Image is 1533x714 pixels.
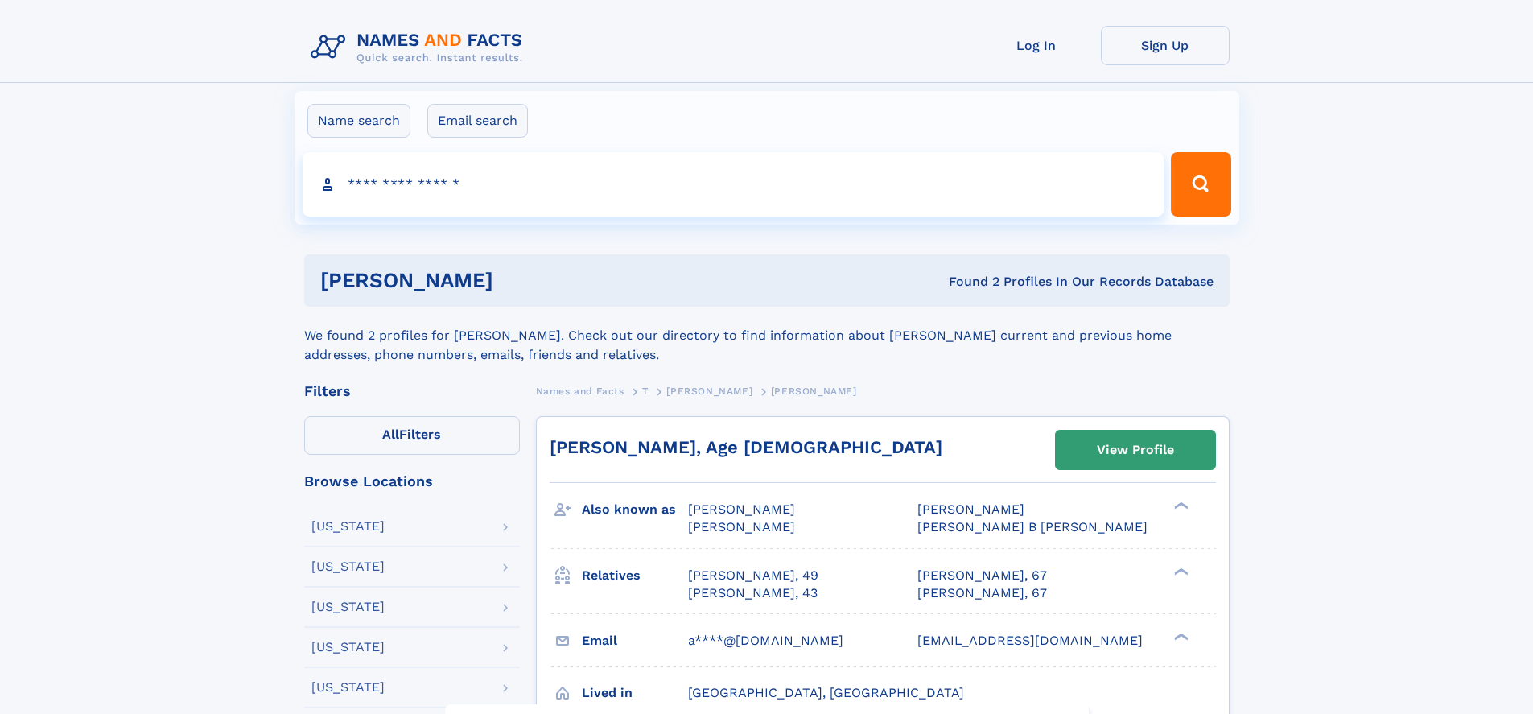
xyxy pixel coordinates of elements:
span: [PERSON_NAME] [688,519,795,534]
span: [EMAIL_ADDRESS][DOMAIN_NAME] [917,633,1143,648]
a: Names and Facts [536,381,624,401]
button: Search Button [1171,152,1230,217]
span: [PERSON_NAME] [666,386,752,397]
div: View Profile [1097,431,1174,468]
a: [PERSON_NAME], 49 [688,567,818,584]
img: Logo Names and Facts [304,26,536,69]
a: [PERSON_NAME], Age [DEMOGRAPHIC_DATA] [550,437,942,457]
a: [PERSON_NAME], 67 [917,584,1047,602]
h3: Relatives [582,562,688,589]
div: [US_STATE] [311,601,385,613]
a: [PERSON_NAME], 67 [917,567,1047,584]
div: Browse Locations [304,474,520,489]
input: search input [303,152,1164,217]
a: [PERSON_NAME], 43 [688,584,818,602]
h3: Lived in [582,679,688,707]
div: Filters [304,384,520,398]
div: ❯ [1170,501,1189,511]
h3: Email [582,627,688,654]
a: Sign Up [1101,26,1230,65]
span: [PERSON_NAME] [688,501,795,517]
span: [PERSON_NAME] [771,386,857,397]
div: We found 2 profiles for [PERSON_NAME]. Check out our directory to find information about [PERSON_... [304,307,1230,365]
span: T [642,386,649,397]
div: [US_STATE] [311,681,385,694]
div: [US_STATE] [311,520,385,533]
span: [PERSON_NAME] B [PERSON_NAME] [917,519,1148,534]
h1: [PERSON_NAME] [320,270,721,291]
label: Filters [304,416,520,455]
div: [US_STATE] [311,560,385,573]
div: [US_STATE] [311,641,385,654]
span: All [382,427,399,442]
h3: Also known as [582,496,688,523]
a: View Profile [1056,431,1215,469]
div: Found 2 Profiles In Our Records Database [721,273,1214,291]
label: Name search [307,104,410,138]
div: ❯ [1170,566,1189,576]
div: ❯ [1170,631,1189,642]
a: [PERSON_NAME] [666,381,752,401]
span: [PERSON_NAME] [917,501,1024,517]
label: Email search [427,104,528,138]
a: T [642,381,649,401]
span: [GEOGRAPHIC_DATA], [GEOGRAPHIC_DATA] [688,685,964,700]
a: Log In [972,26,1101,65]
